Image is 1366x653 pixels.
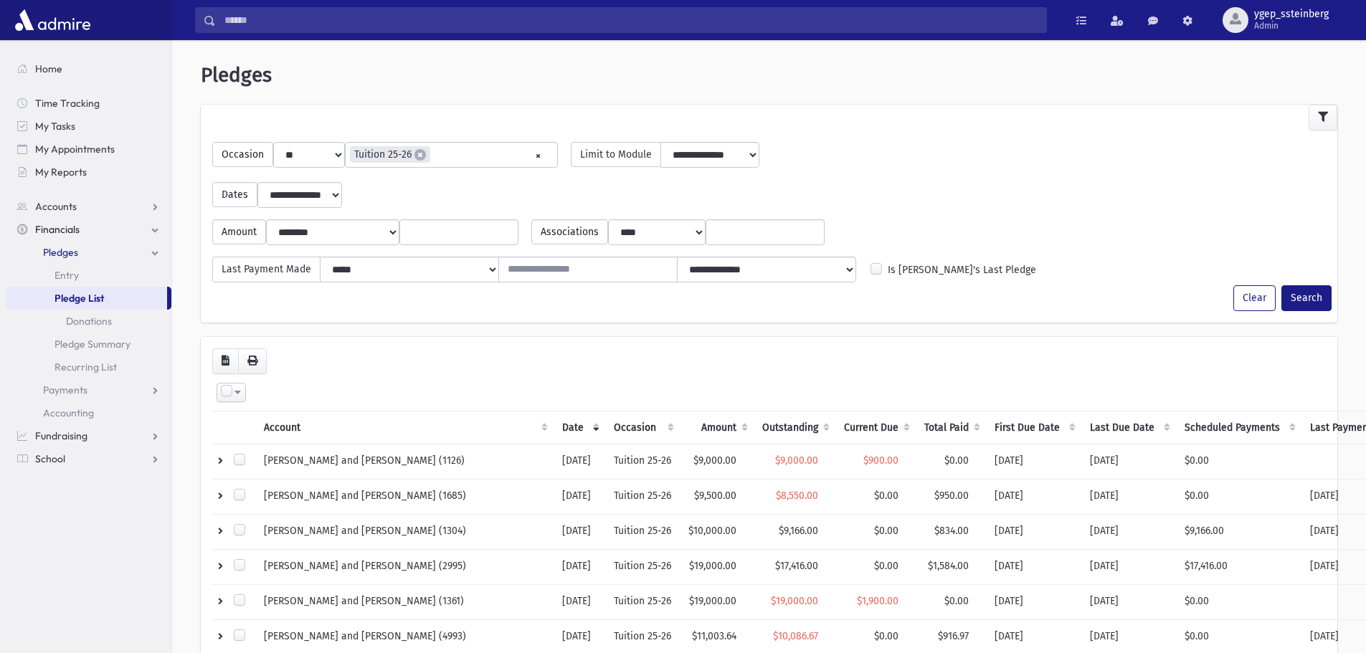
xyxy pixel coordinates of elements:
[874,525,898,537] span: $0.00
[554,479,605,514] td: [DATE]
[1081,549,1176,584] td: [DATE]
[773,630,818,642] span: $10,086.67
[54,269,79,282] span: Entry
[857,595,898,607] span: $1,900.00
[535,148,541,164] span: Remove all items
[554,514,605,549] td: [DATE]
[35,223,80,236] span: Financials
[11,6,94,34] img: AdmirePro
[6,310,171,333] a: Donations
[6,92,171,115] a: Time Tracking
[680,479,754,514] td: $9,500.00
[6,447,171,470] a: School
[680,444,754,479] td: $9,000.00
[605,514,680,549] td: Tuition 25-26
[944,595,969,607] span: $0.00
[863,454,898,467] span: $900.00
[54,292,104,305] span: Pledge List
[986,584,1081,619] td: [DATE]
[888,262,1036,277] label: Is [PERSON_NAME]'s Last Pledge
[944,454,969,467] span: $0.00
[835,411,916,444] th: Current Due: activate to sort column ascending
[1081,479,1176,514] td: [DATE]
[680,411,754,444] th: Amount: activate to sort column ascending
[350,146,430,163] li: Tuition 25-26
[238,348,267,374] button: Print
[255,549,554,584] td: [PERSON_NAME] and [PERSON_NAME] (2995)
[1176,479,1301,514] td: $0.00
[212,348,239,374] button: CSV
[35,452,65,465] span: School
[43,383,87,396] span: Payments
[6,218,171,241] a: Financials
[35,120,75,133] span: My Tasks
[986,411,1081,444] th: First Due Date: activate to sort column ascending
[605,584,680,619] td: Tuition 25-26
[6,378,171,401] a: Payments
[35,62,62,75] span: Home
[255,514,554,549] td: [PERSON_NAME] and [PERSON_NAME] (1304)
[874,490,898,502] span: $0.00
[754,411,835,444] th: Outstanding: activate to sort column ascending
[35,429,87,442] span: Fundraising
[6,287,167,310] a: Pledge List
[934,525,969,537] span: $834.00
[1233,285,1276,311] button: Clear
[212,182,257,207] span: Dates
[916,411,986,444] th: Total Paid: activate to sort column ascending
[554,584,605,619] td: [DATE]
[54,361,117,373] span: Recurring List
[216,7,1046,33] input: Search
[201,63,272,87] span: Pledges
[6,241,171,264] a: Pledges
[212,219,266,244] span: Amount
[43,406,94,419] span: Accounting
[934,490,969,502] span: $950.00
[255,411,554,444] th: Account: activate to sort column ascending
[6,333,171,356] a: Pledge Summary
[6,138,171,161] a: My Appointments
[1081,411,1176,444] th: Last Due Date: activate to sort column ascending
[605,444,680,479] td: Tuition 25-26
[986,444,1081,479] td: [DATE]
[986,479,1081,514] td: [DATE]
[1176,549,1301,584] td: $17,416.00
[43,246,78,259] span: Pledges
[35,143,115,156] span: My Appointments
[1254,9,1329,20] span: ygep_ssteinberg
[1176,514,1301,549] td: $9,166.00
[6,264,171,287] a: Entry
[6,195,171,218] a: Accounts
[255,479,554,514] td: [PERSON_NAME] and [PERSON_NAME] (1685)
[775,560,818,572] span: $17,416.00
[212,257,321,282] span: Last Payment Made
[1081,444,1176,479] td: [DATE]
[928,560,969,572] span: $1,584.00
[35,97,100,110] span: Time Tracking
[1081,514,1176,549] td: [DATE]
[680,514,754,549] td: $10,000.00
[554,444,605,479] td: [DATE]
[6,401,171,424] a: Accounting
[6,115,171,138] a: My Tasks
[874,560,898,572] span: $0.00
[1176,444,1301,479] td: $0.00
[35,166,87,178] span: My Reports
[255,584,554,619] td: [PERSON_NAME] and [PERSON_NAME] (1361)
[605,411,680,444] th: Occasion : activate to sort column ascending
[6,424,171,447] a: Fundraising
[554,549,605,584] td: [DATE]
[938,630,969,642] span: $916.97
[680,584,754,619] td: $19,000.00
[779,525,818,537] span: $9,166.00
[35,200,77,213] span: Accounts
[6,356,171,378] a: Recurring List
[775,454,818,467] span: $9,000.00
[54,338,131,351] span: Pledge Summary
[986,514,1081,549] td: [DATE]
[255,444,554,479] td: [PERSON_NAME] and [PERSON_NAME] (1126)
[680,549,754,584] td: $19,000.00
[212,142,273,167] span: Occasion
[6,161,171,183] a: My Reports
[571,142,661,167] span: Limit to Module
